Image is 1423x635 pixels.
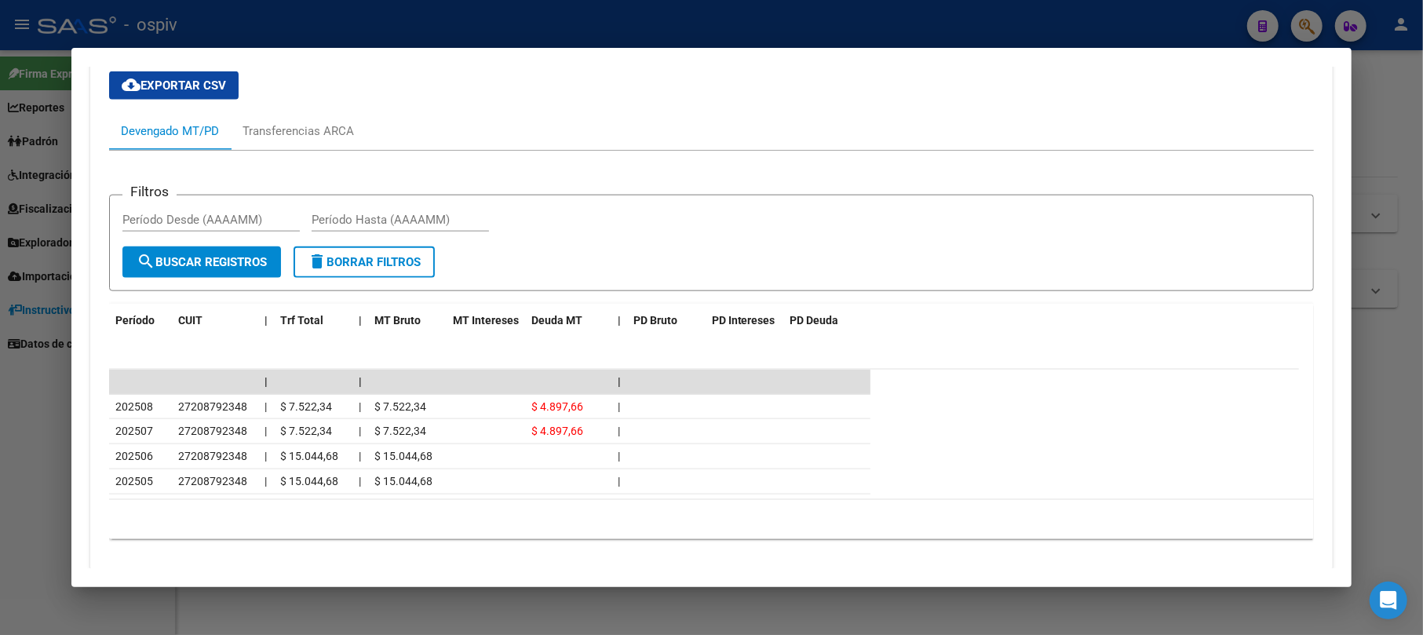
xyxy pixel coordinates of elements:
mat-icon: delete [308,252,327,271]
datatable-header-cell: PD Intereses [706,304,784,338]
datatable-header-cell: PD Bruto [627,304,706,338]
span: | [618,375,621,388]
span: | [265,475,267,487]
span: | [265,314,268,327]
span: | [359,475,361,487]
span: 202508 [115,400,153,413]
button: Exportar CSV [109,71,239,100]
span: $ 4.897,66 [531,400,583,413]
div: Transferencias ARCA [243,122,354,140]
span: | [618,400,620,413]
datatable-header-cell: Deuda MT [525,304,611,338]
span: | [265,450,267,462]
span: | [618,314,621,327]
span: $ 7.522,34 [374,400,426,413]
span: 27208792348 [178,475,247,487]
span: | [265,400,267,413]
datatable-header-cell: Trf Total [274,304,352,338]
span: | [618,450,620,462]
span: | [618,475,620,487]
span: CUIT [178,314,203,327]
span: Borrar Filtros [308,255,421,269]
button: Buscar Registros [122,246,281,278]
span: 27208792348 [178,400,247,413]
span: Deuda MT [531,314,582,327]
datatable-header-cell: CUIT [172,304,258,338]
span: 202506 [115,450,153,462]
span: | [359,425,361,437]
span: 202507 [115,425,153,437]
datatable-header-cell: PD Deuda [784,304,870,338]
datatable-header-cell: | [611,304,627,338]
span: $ 15.044,68 [280,475,338,487]
span: PD Deuda [790,314,839,327]
span: $ 4.897,66 [531,425,583,437]
h3: Filtros [122,183,177,200]
span: | [618,425,620,437]
span: $ 7.522,34 [280,425,332,437]
span: $ 15.044,68 [374,475,432,487]
span: | [359,400,361,413]
span: | [265,425,267,437]
span: PD Intereses [712,314,775,327]
datatable-header-cell: Período [109,304,172,338]
span: | [265,375,268,388]
span: $ 7.522,34 [374,425,426,437]
mat-icon: search [137,252,155,271]
mat-icon: cloud_download [122,75,140,94]
span: 27208792348 [178,425,247,437]
span: PD Bruto [633,314,677,327]
span: MT Bruto [374,314,421,327]
span: 202505 [115,475,153,487]
span: Trf Total [280,314,323,327]
div: Aportes y Contribuciones del Afiliado: 27208792348 [90,34,1334,577]
span: | [359,375,362,388]
button: Borrar Filtros [294,246,435,278]
datatable-header-cell: | [352,304,368,338]
span: Exportar CSV [122,78,226,93]
datatable-header-cell: | [258,304,274,338]
div: Open Intercom Messenger [1370,582,1407,619]
datatable-header-cell: MT Intereses [447,304,525,338]
span: | [359,314,362,327]
span: 27208792348 [178,450,247,462]
div: Devengado MT/PD [121,122,219,140]
span: Buscar Registros [137,255,267,269]
span: Período [115,314,155,327]
span: $ 15.044,68 [280,450,338,462]
span: | [359,450,361,462]
span: MT Intereses [453,314,519,327]
span: $ 7.522,34 [280,400,332,413]
datatable-header-cell: MT Bruto [368,304,447,338]
span: $ 15.044,68 [374,450,432,462]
